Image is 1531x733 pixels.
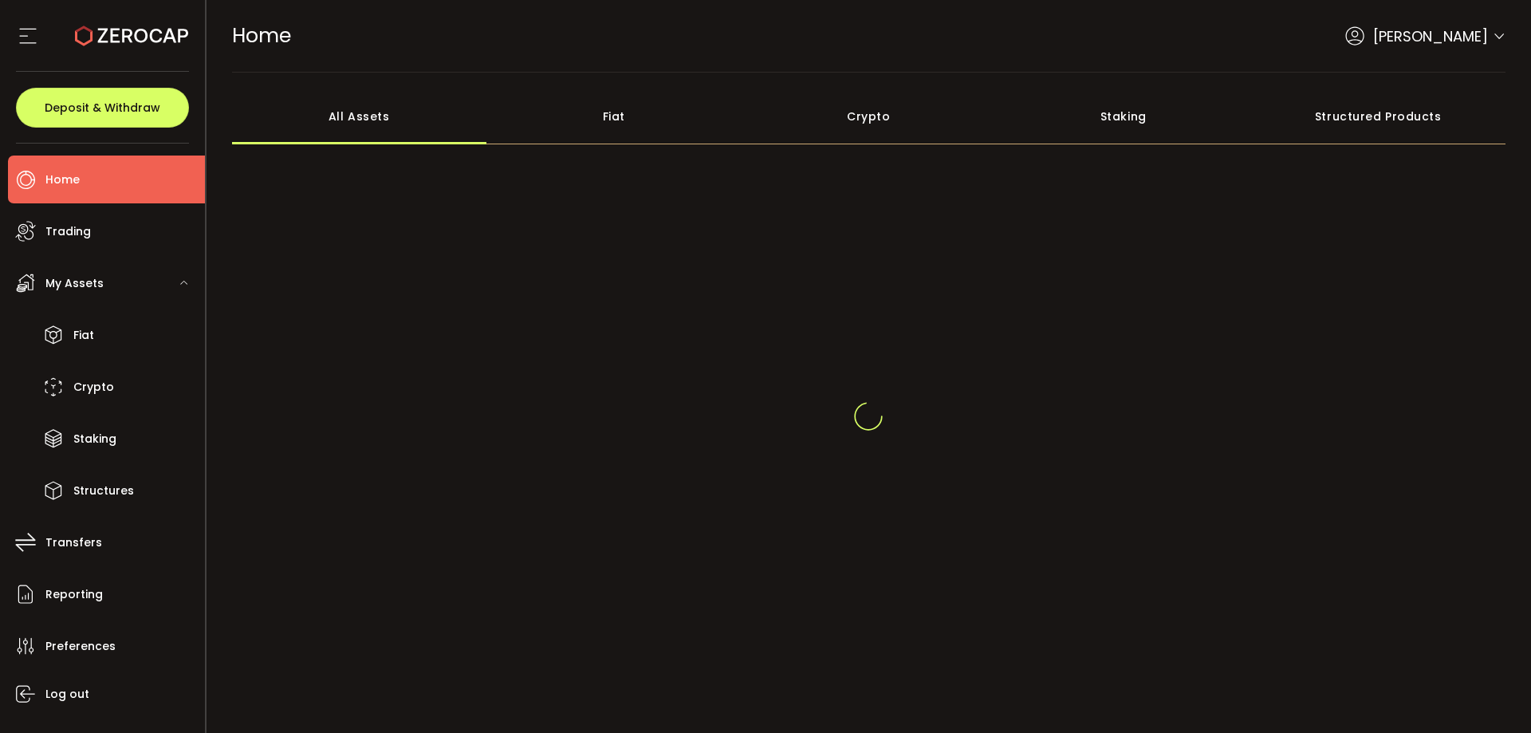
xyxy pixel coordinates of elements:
span: Trading [45,220,91,243]
span: My Assets [45,272,104,295]
div: Fiat [486,89,742,144]
span: Structures [73,479,134,502]
span: Crypto [73,376,114,399]
span: Home [45,168,80,191]
span: Staking [73,428,116,451]
span: [PERSON_NAME] [1373,26,1488,47]
span: Transfers [45,531,102,554]
div: All Assets [232,89,487,144]
span: Deposit & Withdraw [45,102,160,113]
span: Log out [45,683,89,706]
div: Crypto [742,89,997,144]
button: Deposit & Withdraw [16,88,189,128]
span: Home [232,22,291,49]
div: Structured Products [1251,89,1506,144]
span: Reporting [45,583,103,606]
div: Staking [996,89,1251,144]
span: Preferences [45,635,116,658]
span: Fiat [73,324,94,347]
